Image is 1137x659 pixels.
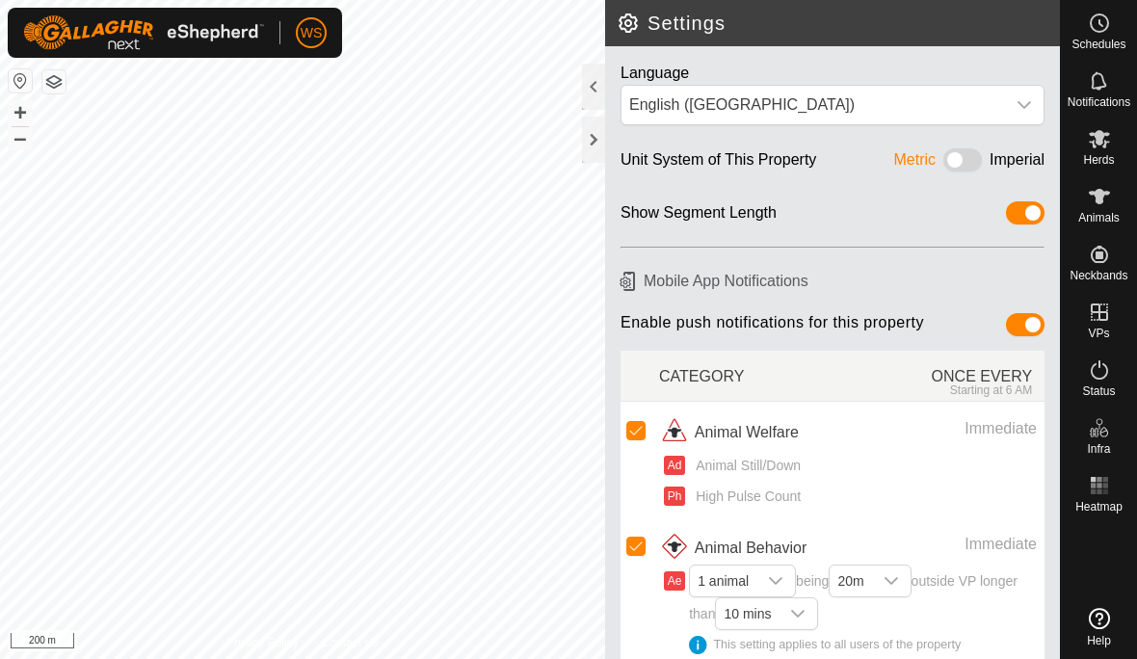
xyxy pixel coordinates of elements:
[689,487,801,507] span: High Pulse Count
[830,566,871,596] span: 20m
[621,201,777,231] div: Show Segment Length
[1061,600,1137,654] a: Help
[880,533,1037,556] div: Immediate
[1078,212,1120,224] span: Animals
[894,148,937,178] div: Metric
[659,355,852,397] div: CATEGORY
[42,70,66,93] button: Map Layers
[852,355,1044,397] div: ONCE EVERY
[1075,501,1123,513] span: Heatmap
[659,417,690,448] img: animal welfare icon
[689,456,801,476] span: Animal Still/Down
[1071,39,1125,50] span: Schedules
[756,566,795,596] div: dropdown trigger
[1083,154,1114,166] span: Herds
[659,533,690,564] img: animal behavior icon
[1068,96,1130,108] span: Notifications
[613,264,1052,298] h6: Mobile App Notifications
[716,598,779,629] span: 10 mins
[9,126,32,149] button: –
[1087,443,1110,455] span: Infra
[226,634,299,651] a: Privacy Policy
[689,636,1037,654] div: This setting applies to all users of the property
[664,456,685,475] button: Ad
[689,573,1037,654] span: being outside VP longer than
[1005,86,1044,124] div: dropdown trigger
[617,12,1060,35] h2: Settings
[1082,385,1115,397] span: Status
[621,313,924,343] span: Enable push notifications for this property
[629,93,997,117] div: English ([GEOGRAPHIC_DATA])
[1088,328,1109,339] span: VPs
[23,15,264,50] img: Gallagher Logo
[664,571,685,591] button: Ae
[621,86,1005,124] span: English (US)
[9,69,32,92] button: Reset Map
[322,634,379,651] a: Contact Us
[852,383,1032,397] div: Starting at 6 AM
[779,598,817,629] div: dropdown trigger
[9,101,32,124] button: +
[872,566,911,596] div: dropdown trigger
[690,566,756,596] span: 1 animal
[880,417,1037,440] div: Immediate
[990,148,1044,178] div: Imperial
[695,537,807,560] span: Animal Behavior
[621,148,816,178] div: Unit System of This Property
[695,421,799,444] span: Animal Welfare
[621,62,1044,85] div: Language
[1087,635,1111,646] span: Help
[1070,270,1127,281] span: Neckbands
[664,487,685,506] button: Ph
[301,23,323,43] span: WS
